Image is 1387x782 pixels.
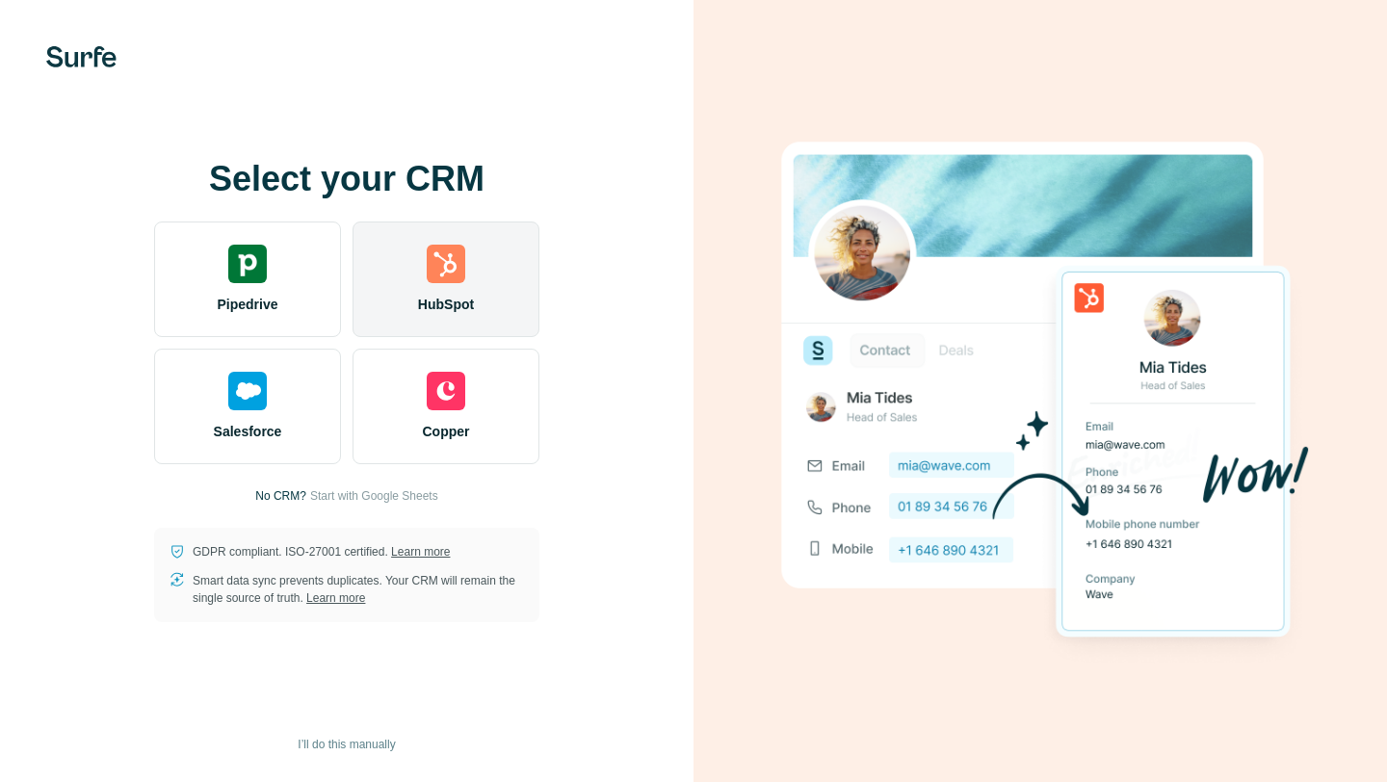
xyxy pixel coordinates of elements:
span: Copper [423,422,470,441]
p: No CRM? [255,487,306,505]
img: copper's logo [427,372,465,410]
img: HUBSPOT image [771,112,1310,670]
img: Surfe's logo [46,46,117,67]
a: Learn more [391,545,450,559]
span: HubSpot [418,295,474,314]
button: I’ll do this manually [284,730,408,759]
a: Learn more [306,591,365,605]
span: Pipedrive [217,295,277,314]
h1: Select your CRM [154,160,539,198]
img: salesforce's logo [228,372,267,410]
img: hubspot's logo [427,245,465,283]
button: Start with Google Sheets [310,487,438,505]
p: GDPR compliant. ISO-27001 certified. [193,543,450,560]
span: I’ll do this manually [298,736,395,753]
img: pipedrive's logo [228,245,267,283]
span: Salesforce [214,422,282,441]
p: Smart data sync prevents duplicates. Your CRM will remain the single source of truth. [193,572,524,607]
